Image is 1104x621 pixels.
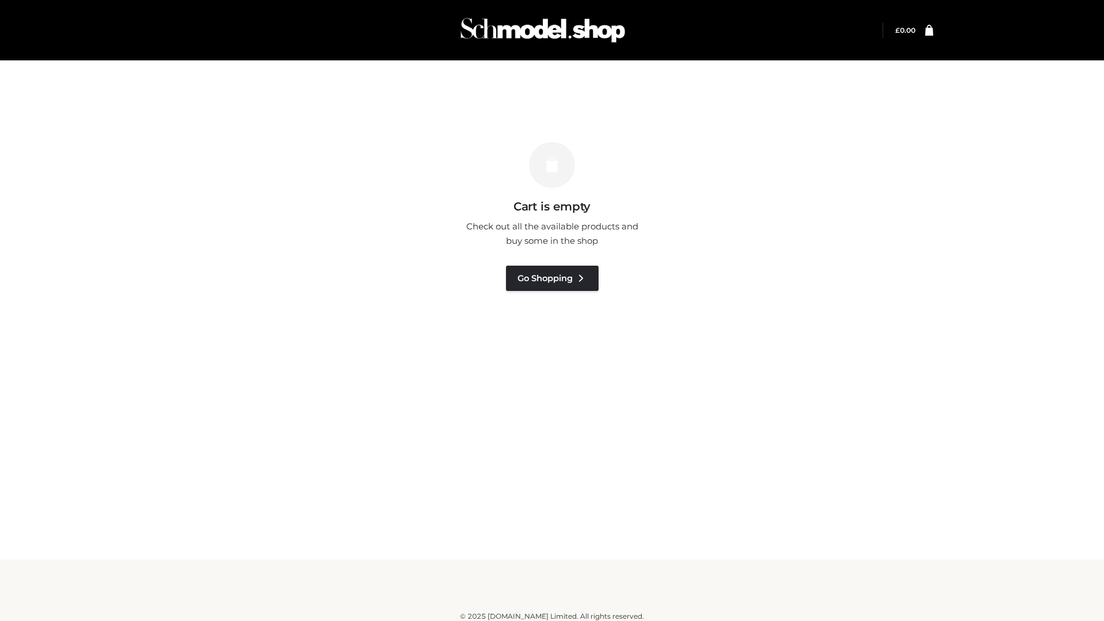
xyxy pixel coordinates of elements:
[506,266,599,291] a: Go Shopping
[457,7,629,53] img: Schmodel Admin 964
[895,26,900,34] span: £
[197,200,907,213] h3: Cart is empty
[895,26,915,34] a: £0.00
[460,219,644,248] p: Check out all the available products and buy some in the shop
[895,26,915,34] bdi: 0.00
